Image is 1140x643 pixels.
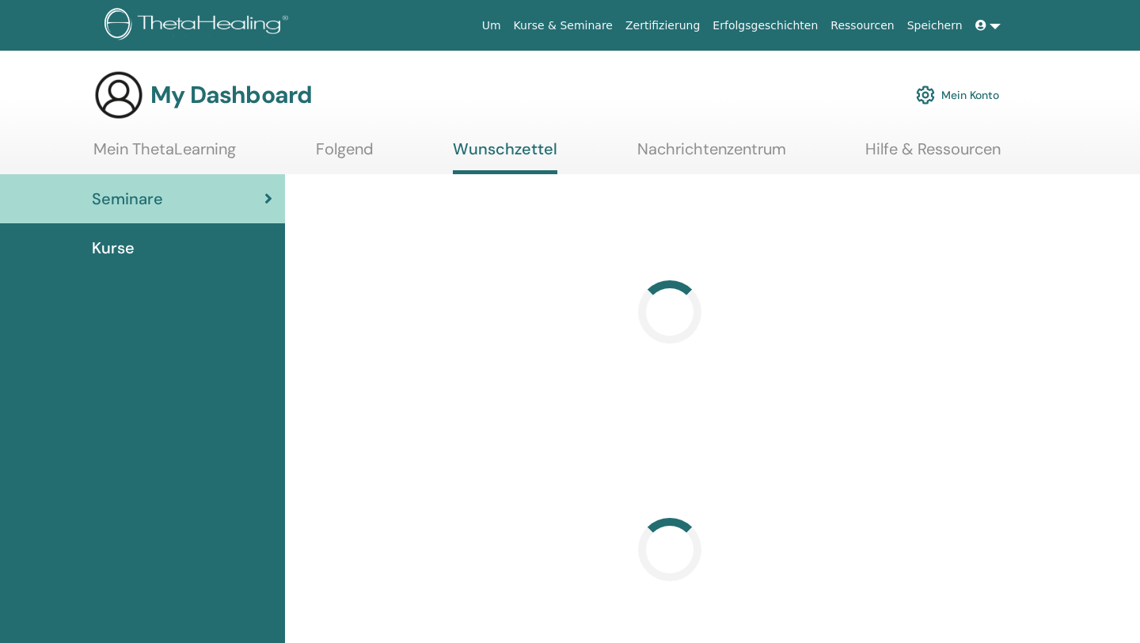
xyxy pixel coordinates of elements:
a: Kurse & Seminare [507,11,619,40]
h3: My Dashboard [150,81,312,109]
a: Nachrichtenzentrum [637,139,786,170]
img: cog.svg [916,82,935,108]
img: generic-user-icon.jpg [93,70,144,120]
a: Wunschzettel [453,139,557,174]
span: Seminare [92,187,163,211]
a: Mein ThetaLearning [93,139,236,170]
a: Hilfe & Ressourcen [865,139,1001,170]
a: Speichern [901,11,969,40]
a: Mein Konto [916,78,999,112]
span: Kurse [92,236,135,260]
a: Um [476,11,507,40]
img: logo.png [104,8,294,44]
a: Ressourcen [824,11,900,40]
a: Folgend [316,139,374,170]
a: Zertifizierung [619,11,706,40]
a: Erfolgsgeschichten [706,11,824,40]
